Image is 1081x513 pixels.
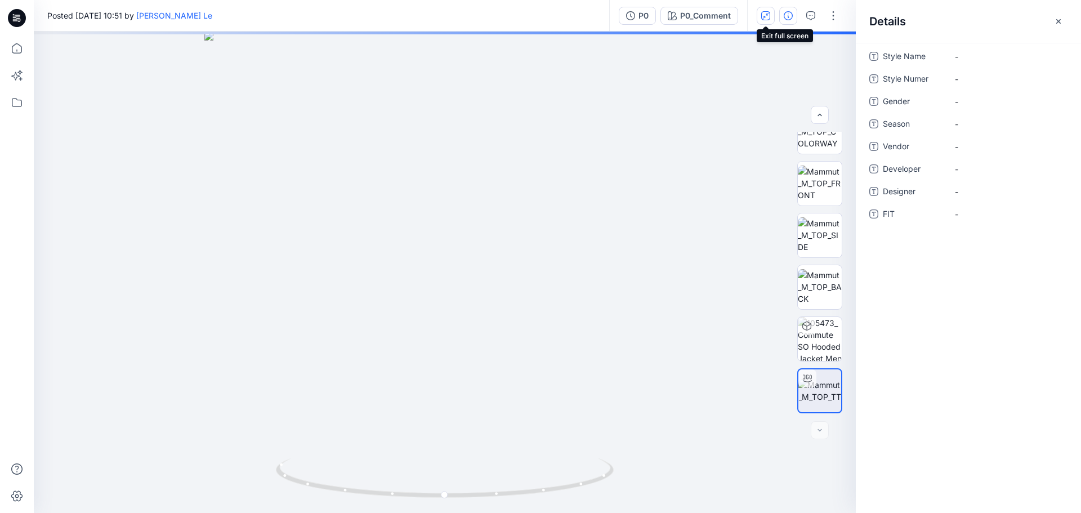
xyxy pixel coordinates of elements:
[869,15,906,28] h2: Details
[798,379,841,403] img: Mammut_M_TOP_TT
[883,185,950,200] span: Designer
[883,162,950,178] span: Developer
[883,50,950,65] span: Style Name
[680,10,731,22] div: P0_Comment
[798,217,842,253] img: Mammut_M_TOP_SIDE
[955,118,1067,130] span: -
[136,11,212,20] a: [PERSON_NAME] Le
[955,96,1067,108] span: -
[779,7,797,25] button: Details
[660,7,738,25] button: P0_Comment
[883,117,950,133] span: Season
[798,166,842,201] img: Mammut_M_TOP_FRONT
[955,163,1067,175] span: -
[955,186,1067,198] span: -
[955,141,1067,153] span: -
[798,114,842,149] img: Mammut_M_TOP_COLORWAY
[798,317,842,361] img: 105473_Commute SO Hooded Jacket Men AF P0_Comment
[47,10,212,21] span: Posted [DATE] 10:51 by
[955,73,1067,85] span: -
[883,207,950,223] span: FIT
[955,51,1067,63] span: -
[883,72,950,88] span: Style Numer
[619,7,656,25] button: P0
[798,269,842,305] img: Mammut_M_TOP_BACK
[955,208,1067,220] span: -
[883,140,950,155] span: Vendor
[638,10,649,22] div: P0
[883,95,950,110] span: Gender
